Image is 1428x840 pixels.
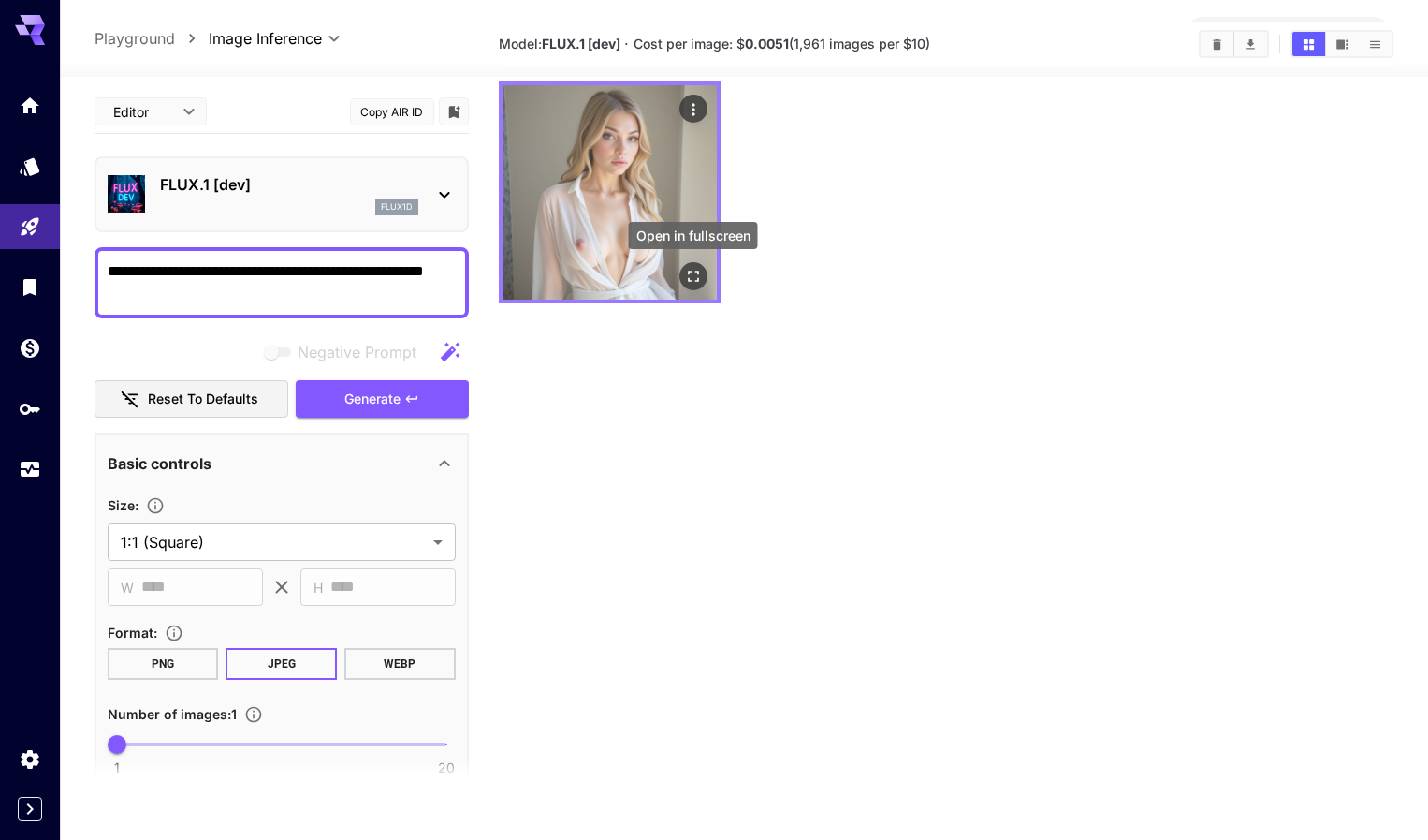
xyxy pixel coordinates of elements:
b: 0.0051 [745,36,789,52]
span: Model: [499,36,620,52]
button: Specify how many images to generate in a single request. Each image generation will be charged se... [237,705,270,724]
span: Editor [113,102,171,122]
button: Show images in list view [1359,32,1392,56]
button: Show images in video view [1326,32,1359,56]
span: Negative Prompt [298,341,416,363]
p: Basic controls [108,452,211,475]
span: Format : [108,625,157,641]
div: API Keys [19,397,41,420]
div: Actions [678,95,707,123]
button: Clear Images [1201,32,1233,56]
div: FLUX.1 [dev]flux1d [108,166,456,223]
div: Open in fullscreen [678,262,707,290]
img: 2Q== [503,85,717,300]
button: Generate [296,380,468,419]
span: Generate [344,388,401,411]
button: $1.7052NN [1183,17,1393,60]
span: Negative prompts are not compatible with the selected model. [260,340,431,363]
a: Playground [95,27,175,50]
button: Copy AIR ID [350,98,434,125]
button: Add to library [445,100,462,123]
button: Download All [1234,32,1267,56]
button: Expand sidebar [18,797,42,821]
span: H [313,577,323,598]
button: PNG [108,648,219,680]
div: Open in fullscreen [629,222,758,249]
span: W [121,577,134,598]
div: Usage [19,458,41,481]
span: Number of images : 1 [108,706,237,722]
button: JPEG [226,648,337,680]
button: WEBP [344,648,456,680]
div: Wallet [19,336,41,360]
b: FLUX.1 [dev] [542,36,620,52]
p: FLUX.1 [dev] [160,173,418,196]
nav: breadcrumb [95,27,209,50]
span: Image Inference [209,27,322,50]
button: Adjust the dimensions of the generated image by specifying its width and height in pixels, or sel... [138,496,172,515]
div: Basic controls [108,441,456,486]
div: Settings [19,747,41,771]
div: Show images in grid viewShow images in video viewShow images in list view [1290,30,1393,58]
button: Reset to defaults [95,380,289,419]
span: Cost per image: $ (1,961 images per $10) [634,36,930,52]
span: Size : [108,497,138,513]
div: Clear ImagesDownload All [1199,30,1269,58]
span: 1:1 (Square) [121,531,426,553]
p: flux1d [381,200,413,214]
div: Library [19,275,41,299]
div: Playground [19,215,41,239]
div: Models [19,155,41,178]
div: Home [19,94,41,117]
p: · [624,33,629,55]
button: Choose the file format for the output image. [157,624,191,642]
button: Show images in grid view [1292,32,1325,56]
